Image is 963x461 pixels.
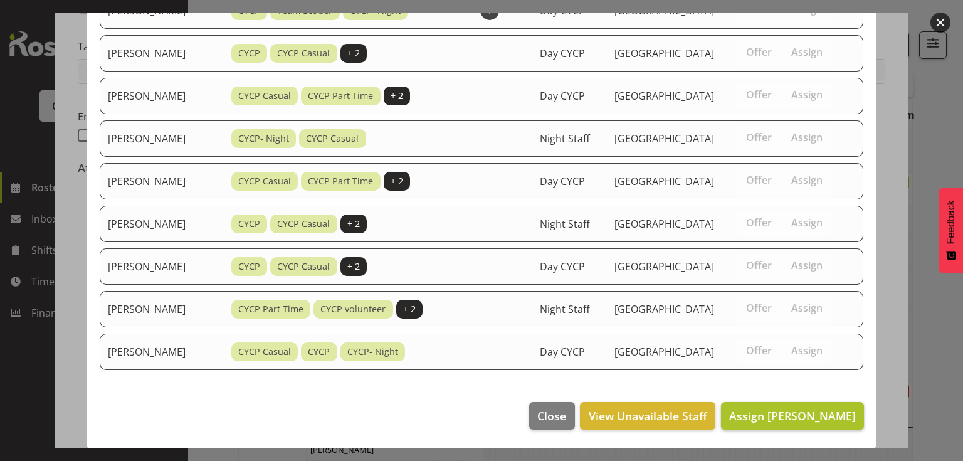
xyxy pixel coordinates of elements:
span: [GEOGRAPHIC_DATA] [614,89,714,103]
span: Assign [791,174,823,186]
span: Feedback [945,200,957,244]
span: Day CYCP [540,89,585,103]
span: CYCP- Night [238,132,289,146]
span: Day CYCP [540,4,585,18]
span: Offer [746,46,772,58]
span: CYCP [238,217,260,231]
td: [PERSON_NAME] [100,248,224,285]
span: [GEOGRAPHIC_DATA] [614,260,714,273]
span: CYCP Casual [277,217,330,231]
span: CYCP volunteer [320,302,386,316]
span: Offer [746,216,772,229]
span: + 2 [391,174,403,188]
span: Assign [791,46,823,58]
span: CYCP [308,345,330,359]
span: Day CYCP [540,46,585,60]
span: View Unavailable Staff [589,408,707,424]
span: Night Staff [540,217,590,231]
td: [PERSON_NAME] [100,163,224,199]
span: CYCP Part Time [238,302,303,316]
button: Feedback - Show survey [939,188,963,273]
span: + 2 [391,89,403,103]
button: Assign [PERSON_NAME] [721,402,864,430]
span: + 2 [347,46,360,60]
span: CYCP Casual [306,132,359,146]
td: [PERSON_NAME] [100,291,224,327]
span: Day CYCP [540,260,585,273]
span: CYCP Casual [238,345,291,359]
span: + 2 [347,217,360,231]
span: Offer [746,344,772,357]
span: [GEOGRAPHIC_DATA] [614,4,714,18]
span: Day CYCP [540,345,585,359]
span: CYCP Casual [277,46,330,60]
span: CYCP- Night [347,345,398,359]
td: [PERSON_NAME] [100,35,224,72]
span: Assign [PERSON_NAME] [729,408,856,423]
span: Assign [791,3,823,16]
span: CYCP Part Time [308,89,373,103]
span: Assign [791,216,823,229]
span: [GEOGRAPHIC_DATA] [614,345,714,359]
span: Close [537,408,566,424]
td: [PERSON_NAME] [100,78,224,114]
span: Offer [746,3,772,16]
span: Offer [746,131,772,144]
span: [GEOGRAPHIC_DATA] [614,46,714,60]
span: + 2 [347,260,360,273]
td: [PERSON_NAME] [100,334,224,370]
span: Offer [746,259,772,272]
span: CYCP [238,260,260,273]
span: CYCP Casual [277,260,330,273]
span: Offer [746,174,772,186]
span: Night Staff [540,302,590,316]
button: View Unavailable Staff [580,402,715,430]
span: Assign [791,131,823,144]
span: CYCP [238,46,260,60]
span: Day CYCP [540,174,585,188]
span: + 2 [403,302,416,316]
td: [PERSON_NAME] [100,206,224,242]
span: CYCP Casual [238,174,291,188]
span: [GEOGRAPHIC_DATA] [614,132,714,146]
button: Close [529,402,574,430]
span: Offer [746,88,772,101]
span: Assign [791,344,823,357]
span: Assign [791,259,823,272]
span: Assign [791,302,823,314]
td: [PERSON_NAME] [100,120,224,157]
span: CYCP Casual [238,89,291,103]
span: Night Staff [540,132,590,146]
span: Assign [791,88,823,101]
span: Offer [746,302,772,314]
span: CYCP Part Time [308,174,373,188]
span: [GEOGRAPHIC_DATA] [614,302,714,316]
span: [GEOGRAPHIC_DATA] [614,174,714,188]
span: [GEOGRAPHIC_DATA] [614,217,714,231]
